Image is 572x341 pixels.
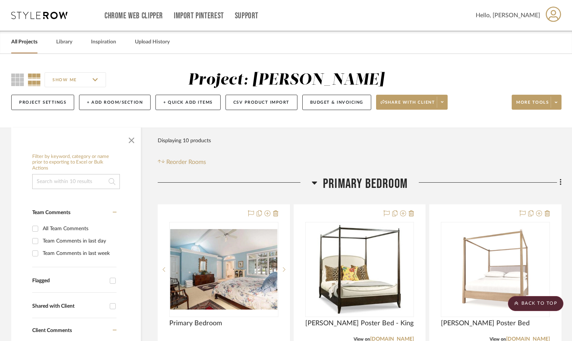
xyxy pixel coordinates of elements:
button: Budget & Invoicing [302,95,371,110]
button: + Add Room/Section [79,95,151,110]
h6: Filter by keyword, category or name prior to exporting to Excel or Bulk Actions [32,154,120,171]
span: Reorder Rooms [166,158,206,167]
div: Shared with Client [32,303,106,310]
span: Team Comments [32,210,70,215]
a: Inspiration [91,37,116,47]
button: Close [124,131,139,146]
img: Primary Bedroom [170,229,278,310]
span: Primary Bedroom [323,176,408,192]
a: Upload History [135,37,170,47]
scroll-to-top-button: BACK TO TOP [508,296,563,311]
button: More tools [512,95,562,110]
img: Luna Poster Bed [449,223,542,316]
span: [PERSON_NAME] Poster Bed - King [305,319,414,328]
span: More tools [516,100,549,111]
div: All Team Comments [43,223,115,235]
img: Carrington Poster Bed - King [313,223,406,316]
button: Share with client [376,95,448,110]
div: Displaying 10 products [158,133,211,148]
button: + Quick Add Items [155,95,221,110]
div: Team Comments in last day [43,235,115,247]
div: 0 [170,222,278,317]
span: Hello, [PERSON_NAME] [476,11,540,20]
a: All Projects [11,37,37,47]
button: Reorder Rooms [158,158,206,167]
button: Project Settings [11,95,74,110]
span: Share with client [381,100,435,111]
div: 0 [441,222,550,317]
span: Primary Bedroom [169,319,222,328]
div: 0 [306,222,414,317]
input: Search within 10 results [32,174,120,189]
a: Chrome Web Clipper [105,13,163,19]
div: Flagged [32,278,106,284]
a: Import Pinterest [174,13,224,19]
span: [PERSON_NAME] Poster Bed [441,319,530,328]
a: Library [56,37,72,47]
div: Team Comments in last week [43,247,115,259]
div: Project: [PERSON_NAME] [188,72,384,88]
span: Client Comments [32,328,72,333]
a: Support [235,13,258,19]
button: CSV Product Import [226,95,297,110]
